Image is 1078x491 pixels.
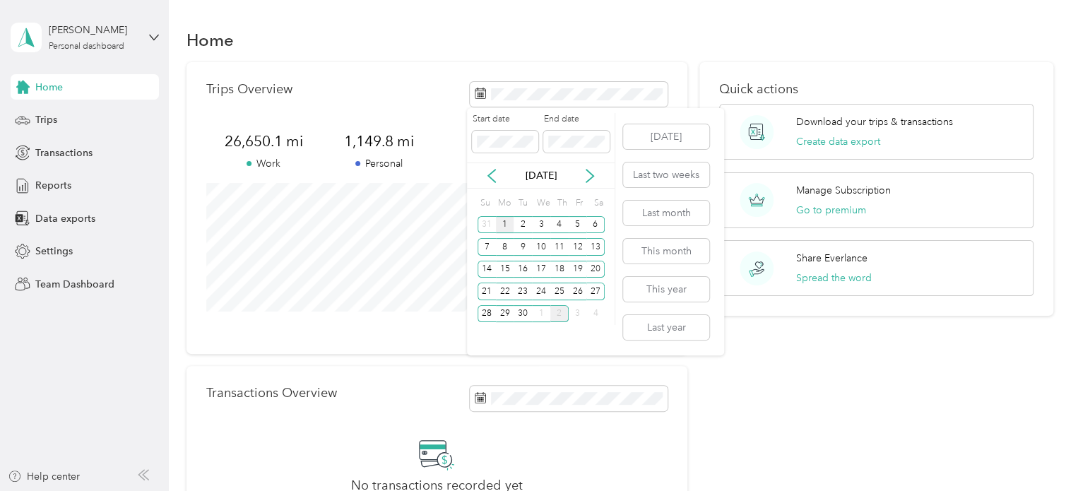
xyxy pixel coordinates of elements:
button: This month [623,239,709,264]
p: Manage Subscription [796,183,891,198]
iframe: Everlance-gr Chat Button Frame [999,412,1078,491]
label: Start date [472,113,538,126]
div: 1 [532,305,550,323]
label: End date [543,113,610,126]
div: 11 [550,238,569,256]
p: [DATE] [511,168,571,183]
div: 4 [586,305,605,323]
button: [DATE] [623,124,709,149]
p: Trips Overview [206,82,292,97]
div: 30 [514,305,532,323]
div: 22 [496,283,514,300]
span: 26,650.1 mi [206,131,321,151]
span: Settings [35,244,73,259]
div: 25 [550,283,569,300]
div: 21 [478,283,496,300]
p: Work [206,156,321,171]
div: 2 [550,305,569,323]
div: 7 [478,238,496,256]
div: 23 [514,283,532,300]
div: 16 [514,261,532,278]
div: 20 [586,261,605,278]
div: 29 [496,305,514,323]
div: 13 [586,238,605,256]
div: Sa [591,194,605,213]
div: 3 [532,216,550,234]
span: Trips [35,112,57,127]
p: Quick actions [719,82,1033,97]
div: 18 [550,261,569,278]
span: Transactions [35,146,93,160]
div: Mo [496,194,511,213]
button: Help center [8,469,80,484]
span: Data exports [35,211,95,226]
div: 1 [496,216,514,234]
div: 12 [569,238,587,256]
div: We [534,194,550,213]
div: 8 [496,238,514,256]
button: Last year [623,315,709,340]
h1: Home [186,32,234,47]
div: Su [478,194,491,213]
button: This year [623,277,709,302]
button: Create data export [796,134,880,149]
button: Last month [623,201,709,225]
span: Team Dashboard [35,277,114,292]
p: Other [437,156,552,171]
p: Download your trips & transactions [796,114,953,129]
span: Reports [35,178,71,193]
div: 27 [586,283,605,300]
p: Personal [321,156,437,171]
div: 10 [532,238,550,256]
div: 17 [532,261,550,278]
div: Personal dashboard [49,42,124,51]
div: 6 [586,216,605,234]
div: 14 [478,261,496,278]
div: 9 [514,238,532,256]
span: 0 mi [437,131,552,151]
span: 1,149.8 mi [321,131,437,151]
div: 26 [569,283,587,300]
p: Transactions Overview [206,386,337,401]
div: 3 [569,305,587,323]
div: 15 [496,261,514,278]
button: Spread the word [796,271,872,285]
div: Fr [573,194,586,213]
button: Last two weeks [623,162,709,187]
span: Home [35,80,63,95]
div: 4 [550,216,569,234]
div: 19 [569,261,587,278]
div: 28 [478,305,496,323]
div: [PERSON_NAME] [49,23,137,37]
div: 5 [569,216,587,234]
div: Th [555,194,569,213]
p: Share Everlance [796,251,867,266]
div: 24 [532,283,550,300]
div: 2 [514,216,532,234]
div: 31 [478,216,496,234]
button: Go to premium [796,203,866,218]
div: Tu [516,194,529,213]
